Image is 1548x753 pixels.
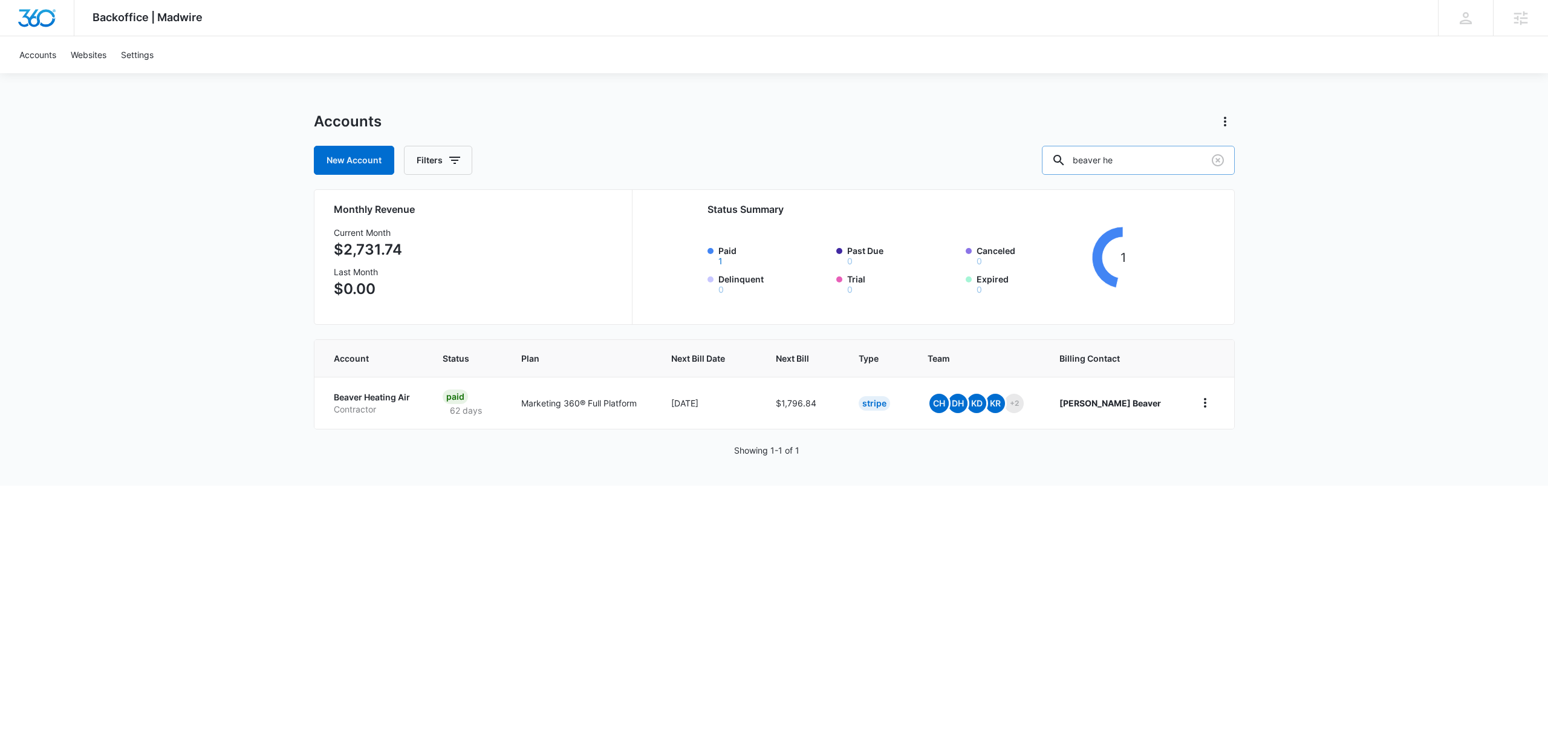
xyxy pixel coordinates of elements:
[443,404,489,417] p: 62 days
[521,352,642,365] span: Plan
[93,11,203,24] span: Backoffice | Madwire
[1004,394,1024,413] span: +2
[12,36,63,73] a: Accounts
[718,244,830,266] label: Paid
[776,352,812,365] span: Next Bill
[761,377,844,429] td: $1,796.84
[847,244,958,266] label: Past Due
[334,266,402,278] h3: Last Month
[334,403,414,416] p: Contractor
[334,391,414,403] p: Beaver Heating Air
[1195,393,1215,412] button: home
[948,394,968,413] span: DH
[718,257,723,266] button: Paid
[734,444,799,457] p: Showing 1-1 of 1
[859,396,890,411] div: Stripe
[334,226,402,239] h3: Current Month
[1208,151,1228,170] button: Clear
[314,146,394,175] a: New Account
[334,202,617,217] h2: Monthly Revenue
[404,146,472,175] button: Filters
[1120,250,1126,265] tspan: 1
[521,397,642,409] p: Marketing 360® Full Platform
[986,394,1005,413] span: KR
[334,239,402,261] p: $2,731.74
[1215,112,1235,131] button: Actions
[443,390,468,404] div: Paid
[929,394,949,413] span: CH
[707,202,1154,217] h2: Status Summary
[334,278,402,300] p: $0.00
[314,112,382,131] h1: Accounts
[928,352,1013,365] span: Team
[657,377,761,429] td: [DATE]
[859,352,881,365] span: Type
[114,36,161,73] a: Settings
[967,394,986,413] span: kD
[334,352,397,365] span: Account
[671,352,729,365] span: Next Bill Date
[847,273,958,294] label: Trial
[443,352,475,365] span: Status
[718,273,830,294] label: Delinquent
[977,244,1088,266] label: Canceled
[1042,146,1235,175] input: Search
[63,36,114,73] a: Websites
[1059,398,1161,408] strong: [PERSON_NAME] Beaver
[1059,352,1166,365] span: Billing Contact
[977,273,1088,294] label: Expired
[334,391,414,415] a: Beaver Heating AirContractor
